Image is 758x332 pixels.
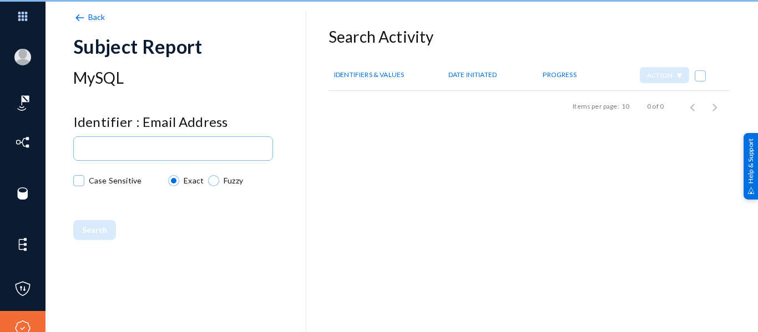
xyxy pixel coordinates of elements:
img: icon-inventory.svg [14,134,31,151]
button: Search [73,220,116,240]
img: help_support.svg [747,187,755,194]
div: Items per page: [573,101,619,111]
button: Next page [704,95,726,118]
span: Exact [179,175,204,186]
img: icon-risk-sonar.svg [14,95,31,111]
div: 10 [621,101,629,111]
div: Help & Support [744,132,758,199]
th: IDENTIFIERS & VALUES [329,60,443,91]
span: Case Sensitive [89,172,142,189]
span: Back [88,12,105,22]
div: Subject Report [73,35,306,58]
span: Search [82,225,107,234]
a: Back [73,12,108,22]
img: icon-sources.svg [14,185,31,202]
img: blank-profile-picture.png [14,49,31,65]
img: icon-elements.svg [14,236,31,253]
th: PROGRESS [529,60,607,91]
div: 0 of 0 [647,101,664,111]
img: back-arrow.svg [73,12,85,24]
span: Fuzzy [219,175,243,186]
img: icon-policies.svg [14,280,31,297]
h3: Search Activity [329,28,730,47]
button: Previous page [681,95,704,118]
h4: Identifier : Email Address [73,114,306,130]
img: app launcher [6,4,39,28]
th: DATE INITIATED [443,60,529,91]
h3: MySQL [73,69,306,88]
